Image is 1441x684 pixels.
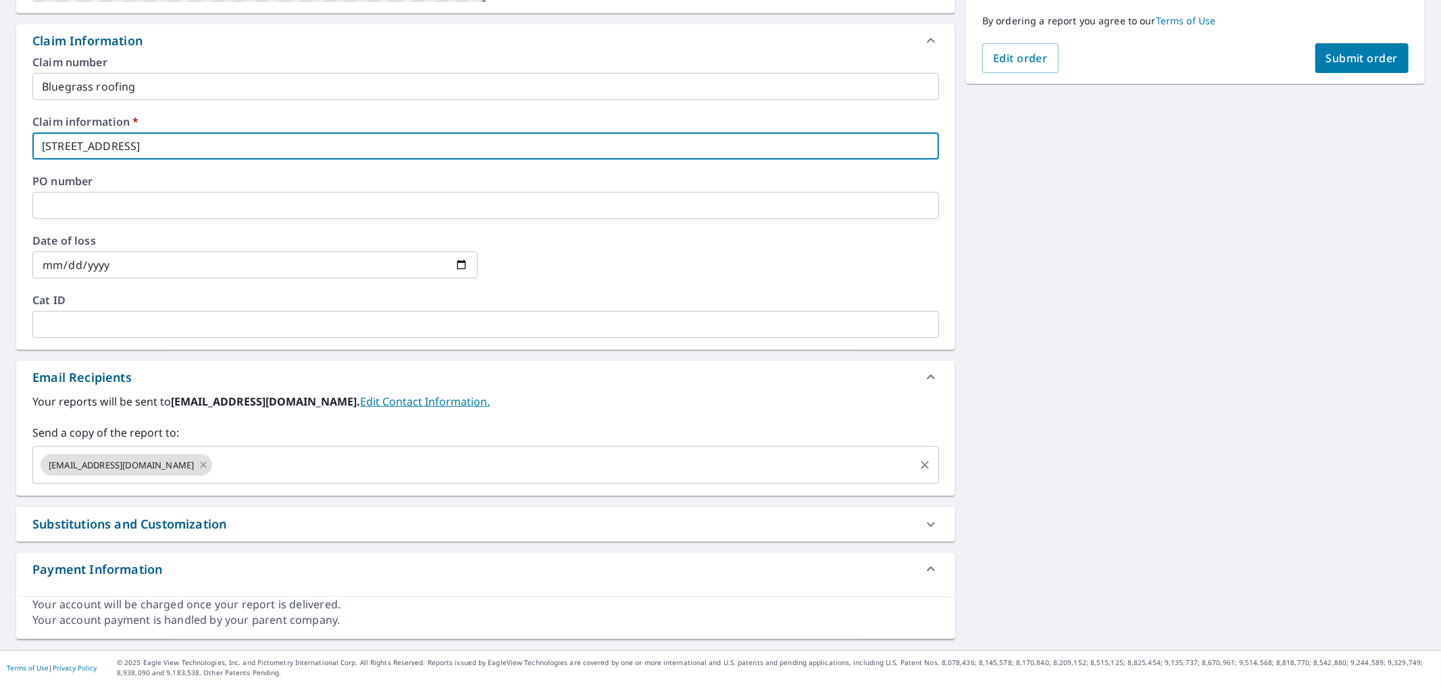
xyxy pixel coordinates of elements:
[32,32,143,50] div: Claim Information
[32,368,132,387] div: Email Recipients
[32,57,939,68] label: Claim number
[360,394,490,409] a: EditContactInfo
[16,24,955,57] div: Claim Information
[1326,51,1398,66] span: Submit order
[1315,43,1409,73] button: Submit order
[32,295,939,306] label: Cat ID
[32,424,939,441] label: Send a copy of the report to:
[993,51,1048,66] span: Edit order
[41,454,212,476] div: [EMAIL_ADDRESS][DOMAIN_NAME]
[53,663,97,673] a: Privacy Policy
[915,456,934,474] button: Clear
[41,459,202,472] span: [EMAIL_ADDRESS][DOMAIN_NAME]
[1156,14,1216,27] a: Terms of Use
[32,393,939,410] label: Your reports will be sent to
[7,664,97,672] p: |
[982,15,1409,27] p: By ordering a report you agree to our
[32,235,478,246] label: Date of loss
[171,394,360,409] b: [EMAIL_ADDRESS][DOMAIN_NAME].
[32,515,226,533] div: Substitutions and Customization
[32,597,939,612] div: Your account will be charged once your report is delivered.
[32,176,939,187] label: PO number
[982,43,1059,73] button: Edit order
[7,663,49,673] a: Terms of Use
[16,553,955,585] div: Payment Information
[16,507,955,541] div: Substitutions and Customization
[32,560,162,579] div: Payment Information
[32,116,939,127] label: Claim information
[32,612,939,628] div: Your account payment is handled by your parent company.
[16,361,955,393] div: Email Recipients
[117,658,1434,678] p: © 2025 Eagle View Technologies, Inc. and Pictometry International Corp. All Rights Reserved. Repo...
